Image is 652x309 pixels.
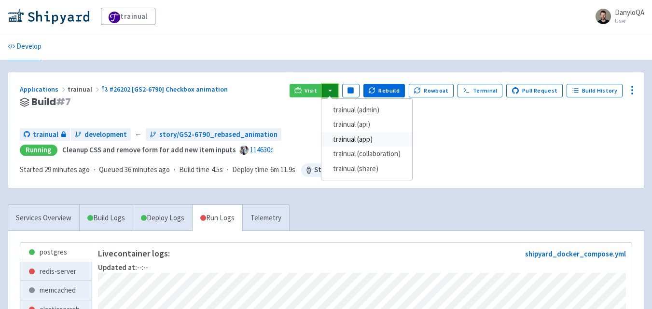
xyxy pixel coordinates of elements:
a: trainual (api) [321,117,412,132]
span: development [84,129,127,140]
button: Rowboat [409,84,454,97]
a: development [71,128,131,141]
p: Live container logs: [98,249,170,258]
small: User [615,18,644,24]
strong: Updated at: [98,263,137,272]
a: trainual [101,8,155,25]
span: Stopping in 2 hr 30 min [301,163,392,177]
span: # 7 [56,95,71,108]
a: shipyard_docker_compose.yml [525,249,626,258]
span: ← [135,129,142,140]
a: Terminal [458,84,502,97]
span: trainual [68,85,101,94]
img: Shipyard logo [8,9,89,24]
a: trainual [20,128,70,141]
a: postgres [20,243,92,262]
a: Visit [290,84,322,97]
a: trainual (admin) [321,103,412,118]
a: trainual (app) [321,132,412,147]
a: Run Logs [192,205,242,231]
span: Started [20,165,90,174]
div: Running [20,145,57,156]
a: Build Logs [80,205,133,231]
span: --:-- [98,263,148,272]
a: Telemetry [242,205,289,231]
span: Build [31,96,71,107]
a: 114630c [250,145,274,154]
span: DanyloQA [615,8,644,17]
button: Pause [342,84,360,97]
a: memcached [20,281,92,300]
span: story/GS2-6790_rebased_animation [159,129,277,140]
span: Deploy time [232,164,268,175]
strong: Cleanup CSS and remove form for add new item inputs [62,145,236,154]
button: Rebuild [363,84,405,97]
a: trainual (collaboration) [321,147,412,161]
a: Deploy Logs [133,205,192,231]
a: Build History [567,84,623,97]
span: Queued [99,165,170,174]
a: Develop [8,33,42,60]
a: #26202 [GS2-6790] Checkbox animation [101,85,229,94]
a: redis-server [20,262,92,281]
div: · · · [20,163,392,177]
span: Visit [305,87,317,94]
a: trainual (share) [321,161,412,176]
time: 29 minutes ago [44,165,90,174]
a: DanyloQA User [590,9,644,24]
span: Build time [179,164,209,175]
a: story/GS2-6790_rebased_animation [146,128,281,141]
a: Pull Request [506,84,563,97]
span: trainual [33,129,58,140]
a: Services Overview [8,205,79,231]
span: 6m 11.9s [270,164,295,175]
span: 4.5s [211,164,223,175]
a: Applications [20,85,68,94]
time: 36 minutes ago [125,165,170,174]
